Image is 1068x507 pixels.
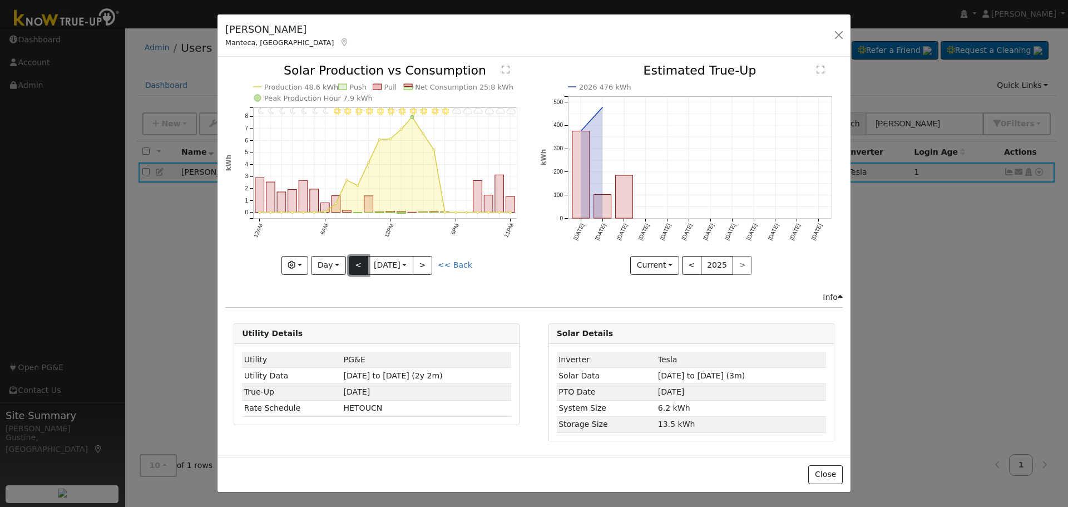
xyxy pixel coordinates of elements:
[245,198,249,204] text: 1
[410,108,417,115] i: 2PM - Clear
[823,292,843,303] div: Info
[658,371,745,380] span: [DATE] to [DATE] (3m)
[269,108,274,115] i: 1AM - Clear
[367,108,373,115] i: 10AM - Clear
[600,105,605,110] circle: onclick=""
[553,146,563,152] text: 300
[507,108,516,115] i: 11PM - MostlyCloudy
[443,108,449,115] i: 5PM - MostlyClear
[701,256,734,275] button: 2025
[788,223,801,241] text: [DATE]
[484,195,493,213] rect: onclick=""
[332,196,340,213] rect: onclick=""
[302,211,304,214] circle: onclick=""
[242,384,342,400] td: True-Up
[630,256,679,275] button: Current
[245,161,249,168] text: 4
[658,387,685,396] span: [DATE]
[339,38,349,47] a: Map
[557,329,613,338] strong: Solar Details
[277,192,286,213] rect: onclick=""
[323,108,329,115] i: 6AM - Clear
[245,137,249,144] text: 6
[364,196,373,213] rect: onclick=""
[377,108,384,115] i: 11AM - Clear
[335,203,337,205] circle: onclick=""
[658,403,690,412] span: 6.2 kWh
[510,211,512,214] circle: onclick=""
[288,190,297,213] rect: onclick=""
[355,108,362,115] i: 9AM - Clear
[416,83,514,91] text: Net Consumption 25.8 kWh
[680,223,693,241] text: [DATE]
[466,211,468,214] circle: onclick=""
[342,384,511,400] td: [DATE]
[368,161,370,164] circle: onclick=""
[455,211,457,214] circle: onclick=""
[386,213,395,213] rect: onclick=""
[615,176,632,219] rect: onclick=""
[242,400,342,416] td: Rate Schedule
[242,329,303,338] strong: Utility Details
[540,149,547,166] text: kWh
[269,211,271,214] circle: onclick=""
[245,185,249,191] text: 2
[438,260,472,269] a: << Back
[299,181,308,213] rect: onclick=""
[444,211,446,214] circle: onclick=""
[477,211,479,214] circle: onclick=""
[553,122,563,129] text: 400
[397,211,406,213] rect: onclick=""
[344,355,365,364] span: ID: 17072776, authorized: 07/16/25
[745,223,758,241] text: [DATE]
[572,131,589,219] rect: onclick=""
[658,420,695,429] span: 13.5 kWh
[301,108,307,115] i: 4AM - MostlyClear
[245,114,249,120] text: 8
[474,108,483,115] i: 8PM - Cloudy
[353,213,362,213] rect: onclick=""
[399,108,406,115] i: 1PM - Clear
[397,213,406,214] rect: onclick=""
[498,211,501,214] circle: onclick=""
[321,203,330,213] rect: onclick=""
[432,108,438,115] i: 4PM - MostlyClear
[255,178,264,213] rect: onclick=""
[506,196,515,213] rect: onclick=""
[384,83,397,91] text: Pull
[817,65,824,74] text: 
[344,371,443,380] span: [DATE] to [DATE] (2y 2m)
[411,116,414,119] circle: onclick=""
[637,223,650,241] text: [DATE]
[386,211,395,213] rect: onclick=""
[264,94,373,102] text: Peak Production Hour 7.9 kWh
[258,108,264,115] i: 12AM - Clear
[560,215,563,221] text: 0
[266,183,275,213] rect: onclick=""
[343,211,352,213] rect: onclick=""
[767,223,779,241] text: [DATE]
[242,352,342,368] td: Utility
[421,108,428,115] i: 3PM - MostlyClear
[503,223,515,238] text: 11PM
[400,129,403,131] circle: onclick=""
[495,175,504,213] rect: onclick=""
[487,211,489,214] circle: onclick=""
[344,108,351,115] i: 8AM - Clear
[578,129,583,134] circle: onclick=""
[310,189,319,213] rect: onclick=""
[291,108,296,115] i: 3AM - Clear
[245,150,249,156] text: 5
[659,223,671,241] text: [DATE]
[375,213,384,213] rect: onclick=""
[280,211,283,214] circle: onclick=""
[357,185,359,187] circle: onclick=""
[450,223,461,235] text: 6PM
[579,83,631,91] text: 2026 476 kWh
[389,138,392,140] circle: onclick=""
[422,132,424,135] circle: onclick=""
